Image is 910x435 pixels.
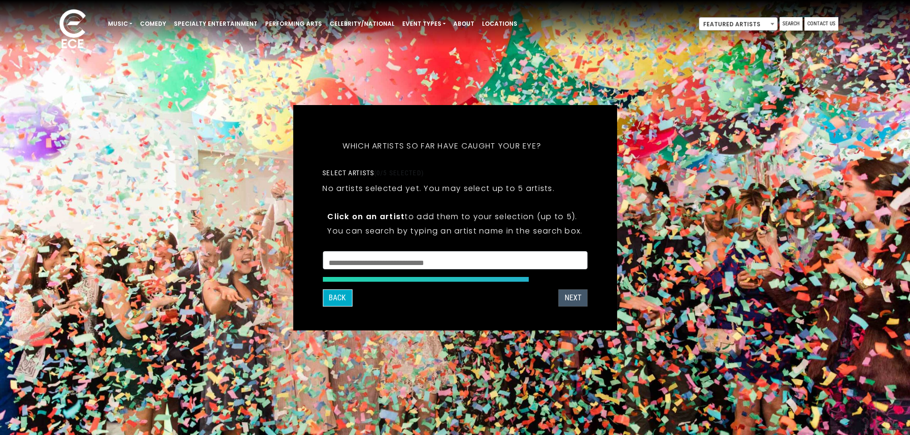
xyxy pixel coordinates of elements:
a: Contact Us [804,17,838,31]
span: Featured Artists [699,18,777,31]
button: Next [558,289,588,307]
p: No artists selected yet. You may select up to 5 artists. [322,182,555,194]
a: Music [104,16,136,32]
h5: Which artists so far have caught your eye? [322,129,561,163]
span: (0/5 selected) [374,169,424,177]
a: Search [780,17,803,31]
span: Featured Artists [699,17,778,31]
img: ece_new_logo_whitev2-1.png [49,7,96,53]
a: About [450,16,478,32]
button: Back [322,289,352,307]
p: You can search by typing an artist name in the search box. [327,225,582,237]
label: Select artists [322,169,423,177]
a: Performing Arts [261,16,326,32]
textarea: Search [329,257,581,266]
a: Locations [478,16,521,32]
a: Event Types [398,16,450,32]
a: Comedy [136,16,170,32]
a: Specialty Entertainment [170,16,261,32]
p: to add them to your selection (up to 5). [327,211,582,223]
strong: Click on an artist [327,211,405,222]
a: Celebrity/National [326,16,398,32]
